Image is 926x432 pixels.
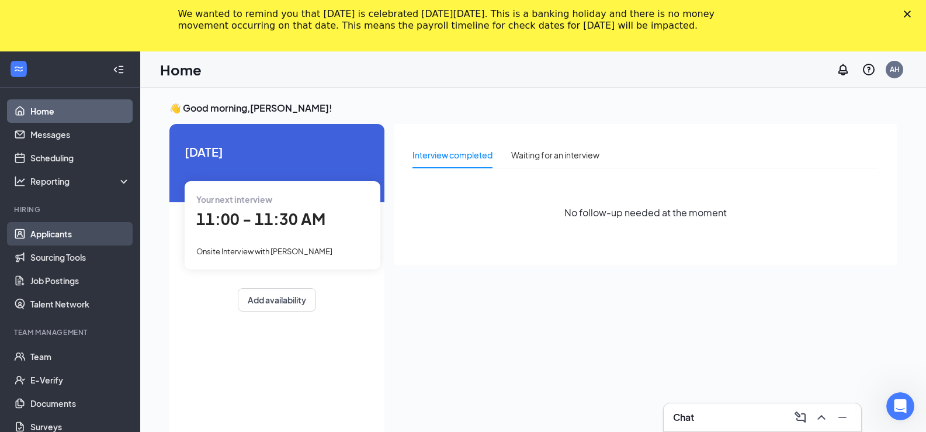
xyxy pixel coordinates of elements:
[14,175,26,187] svg: Analysis
[196,247,332,256] span: Onsite Interview with [PERSON_NAME]
[673,411,694,424] h3: Chat
[511,148,599,161] div: Waiting for an interview
[14,205,128,215] div: Hiring
[196,194,272,205] span: Your next interview
[30,123,130,146] a: Messages
[14,327,128,337] div: Team Management
[30,175,131,187] div: Reporting
[30,246,130,269] a: Sourcing Tools
[30,292,130,316] a: Talent Network
[30,99,130,123] a: Home
[564,205,727,220] span: No follow-up needed at the moment
[791,408,810,427] button: ComposeMessage
[178,8,730,32] div: We wanted to remind you that [DATE] is celebrated [DATE][DATE]. This is a banking holiday and the...
[196,209,325,229] span: 11:00 - 11:30 AM
[412,148,493,161] div: Interview completed
[30,368,130,392] a: E-Verify
[835,410,849,424] svg: Minimize
[793,410,807,424] svg: ComposeMessage
[814,410,828,424] svg: ChevronUp
[30,146,130,170] a: Scheduling
[30,345,130,368] a: Team
[890,64,900,74] div: AH
[160,60,202,80] h1: Home
[113,64,124,75] svg: Collapse
[812,408,831,427] button: ChevronUp
[30,392,130,415] a: Documents
[13,63,25,75] svg: WorkstreamLogo
[836,63,850,77] svg: Notifications
[169,102,897,115] h3: 👋 Good morning, [PERSON_NAME] !
[30,222,130,246] a: Applicants
[185,143,369,161] span: [DATE]
[886,392,914,420] iframe: Intercom live chat
[833,408,852,427] button: Minimize
[30,269,130,292] a: Job Postings
[904,11,915,18] div: Close
[862,63,876,77] svg: QuestionInfo
[238,288,316,312] button: Add availability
